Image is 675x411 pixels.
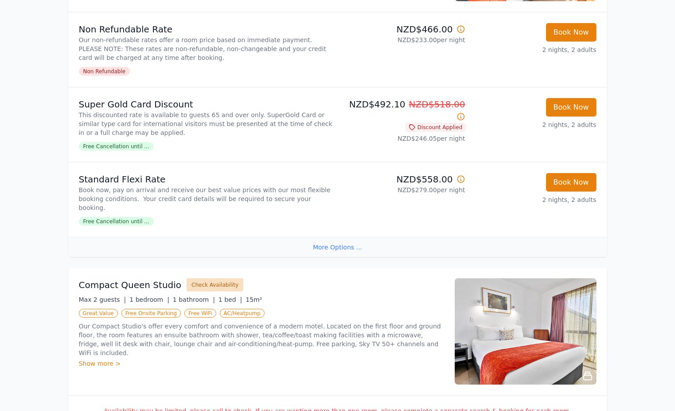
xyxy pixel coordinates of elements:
p: Standard Flexi Rate [79,173,334,186]
span: Max 2 guests | [79,296,126,303]
span: 15m² [246,296,262,303]
button: Book Now [546,98,597,117]
h3: Compact Queen Studio [79,279,182,291]
span: AC/Heatpump [220,309,265,318]
span: Free Onsite Parking [121,309,181,318]
span: Non Refundable [79,67,130,76]
div: Show more > [79,359,444,368]
div: More Options ... [68,237,607,257]
p: Super Gold Card Discount [79,98,334,111]
span: Free WiFi [184,309,216,318]
p: NZD$466.00 [341,23,465,36]
p: Our Compact Studio's offer every comfort and convenience of a modern motel. Located on the first ... [79,322,444,357]
p: NZD$233.00 per night [341,36,465,44]
p: Our non-refundable rates offer a room price based on immediate payment. PLEASE NOTE: These rates ... [79,36,334,62]
button: Check Availability [187,278,243,292]
p: NZD$246.05 per night [341,134,465,143]
span: NZD$518.00 [409,99,465,110]
p: Book now, pay on arrival and receive our best value prices with our most flexible booking conditi... [79,186,334,212]
span: 1 bed | [218,296,242,303]
span: 1 bedroom | [129,296,169,303]
p: NZD$558.00 [341,173,465,186]
p: 2 nights, 2 adults [472,45,597,54]
p: Non Refundable Rate [79,23,334,36]
p: 2 nights, 2 adults [472,195,597,204]
p: NZD$279.00 per night [341,186,465,194]
span: Free Cancellation until ... [79,142,154,151]
p: This discounted rate is available to guests 65 and over only. SuperGold Card or similar type card... [79,111,334,137]
span: Great Value [79,309,118,318]
button: Book Now [546,173,597,192]
button: Book Now [546,23,597,42]
span: 1 bathroom | [173,296,215,303]
p: NZD$492.10 [341,98,465,123]
p: 2 nights, 2 adults [472,120,597,129]
span: Discount Applied [406,123,465,132]
span: Free Cancellation until ... [79,217,154,226]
